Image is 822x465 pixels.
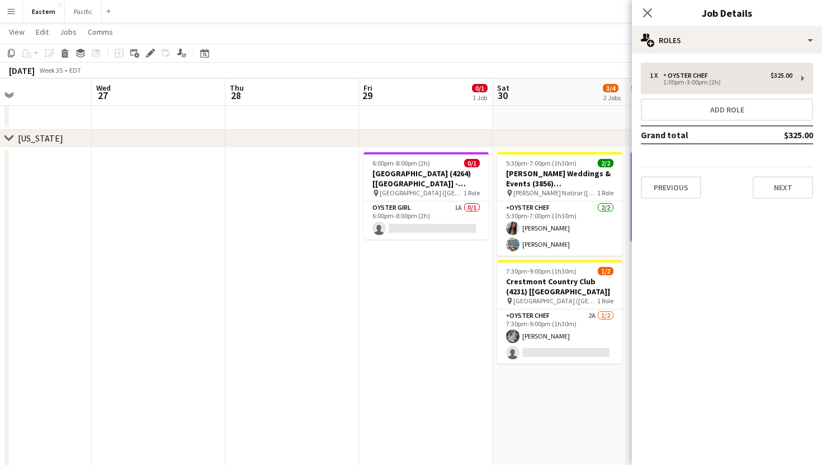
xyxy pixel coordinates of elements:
a: Edit [31,25,53,39]
app-card-role: Oyster Chef2/25:30pm-7:00pm (1h30m)[PERSON_NAME][PERSON_NAME] [497,201,622,256]
button: Previous [641,176,701,199]
span: 1 Role [464,189,480,197]
span: 29 [362,89,372,102]
span: Thu [230,83,244,93]
span: View [9,27,25,37]
button: Add role [641,98,813,121]
span: Edit [36,27,49,37]
td: $325.00 [747,126,813,144]
span: Fri [363,83,372,93]
a: Comms [83,25,117,39]
span: Jobs [60,27,77,37]
span: 5:30pm-7:00pm (1h30m) [506,159,577,167]
span: Comms [88,27,113,37]
div: 1:00pm-3:00pm (2h) [650,79,792,85]
app-job-card: 5:30pm-7:00pm (1h30m)2/2[PERSON_NAME] Weddings & Events (3856) [[GEOGRAPHIC_DATA]] [PERSON_NAME] ... [497,152,622,256]
span: Week 35 [37,66,65,74]
button: Eastern [23,1,65,22]
div: [DATE] [9,65,35,76]
span: 31 [629,89,644,102]
div: 1 x [650,72,663,79]
span: 1 Role [597,189,613,197]
td: Grand total [641,126,747,144]
app-job-card: 6:00pm-8:00pm (2h)0/1[GEOGRAPHIC_DATA] (4264) [[GEOGRAPHIC_DATA]] - POSTPONED [GEOGRAPHIC_DATA] (... [363,152,489,239]
span: 30 [495,89,509,102]
div: Roles [632,27,822,54]
div: EDT [69,66,81,74]
div: 2 Jobs [603,93,621,102]
span: 1/2 [598,267,613,275]
span: Sun [631,83,644,93]
span: 0/1 [472,84,488,92]
span: 6:00pm-8:00pm (2h) [372,159,430,167]
h3: [PERSON_NAME] Weddings & Events (3856) [[GEOGRAPHIC_DATA]] [497,168,622,189]
div: $325.00 [771,72,792,79]
span: Wed [96,83,111,93]
span: 27 [95,89,111,102]
a: View [4,25,29,39]
div: [US_STATE] [18,133,63,144]
a: Jobs [55,25,81,39]
button: Pacific [65,1,102,22]
span: [GEOGRAPHIC_DATA] ([GEOGRAPHIC_DATA], [GEOGRAPHIC_DATA]) [513,297,597,305]
span: 1 Role [597,297,613,305]
app-card-role: Oyster Girl1A0/16:00pm-8:00pm (2h) [363,201,489,239]
div: 1 Job [473,93,487,102]
span: Sat [497,83,509,93]
button: Next [753,176,813,199]
span: 7:30pm-9:00pm (1h30m) [506,267,577,275]
h3: [GEOGRAPHIC_DATA] (4264) [[GEOGRAPHIC_DATA]] - POSTPONED [363,168,489,189]
app-job-card: 1:00pm-3:00pm (2h)1/1[PERSON_NAME] (4197) [[GEOGRAPHIC_DATA]] TBD (Colts Neck, [GEOGRAPHIC_DATA])... [631,152,756,242]
span: 3/4 [603,84,618,92]
app-job-card: 7:30pm-9:00pm (1h30m)1/2Crestmont Country Club (4231) [[GEOGRAPHIC_DATA]] [GEOGRAPHIC_DATA] ([GEO... [497,260,622,364]
span: 0/1 [464,159,480,167]
div: Oyster Chef [663,72,712,79]
h3: Crestmont Country Club (4231) [[GEOGRAPHIC_DATA]] [497,276,622,297]
span: 2/2 [598,159,613,167]
h3: Job Details [632,6,822,20]
span: 28 [228,89,244,102]
span: [PERSON_NAME] Natirar ([GEOGRAPHIC_DATA], [GEOGRAPHIC_DATA]) [513,189,597,197]
span: [GEOGRAPHIC_DATA] ([GEOGRAPHIC_DATA], [GEOGRAPHIC_DATA]) [380,189,464,197]
app-card-role: Oyster Chef2A1/27:30pm-9:00pm (1h30m)[PERSON_NAME] [497,309,622,364]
